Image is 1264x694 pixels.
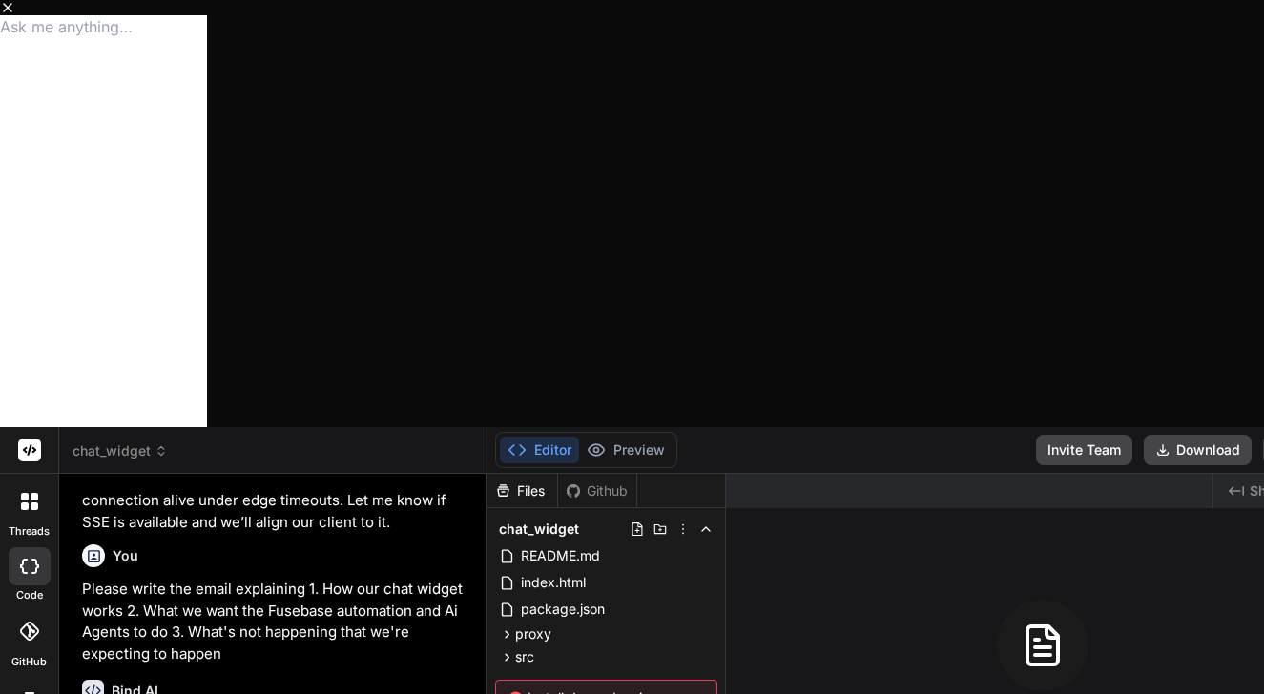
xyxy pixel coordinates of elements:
[519,544,602,567] span: README.md
[579,437,673,463] button: Preview
[1144,435,1252,465] button: Download
[499,520,579,539] span: chat_widget
[515,624,551,643] span: proxy
[487,481,557,500] div: Files
[558,481,636,500] div: Github
[519,598,607,621] span: package.json
[515,647,534,666] span: src
[519,571,588,594] span: index.html
[82,579,468,664] p: Please write the email explaining 1. How our chat widget works 2. What we want the Fusebase autom...
[73,441,168,460] span: chat_widget
[1036,435,1132,465] button: Invite Team
[500,437,579,463] button: Editor
[11,654,47,670] label: GitHub
[113,546,138,565] h6: You
[9,523,50,540] label: threads
[16,587,43,603] label: code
